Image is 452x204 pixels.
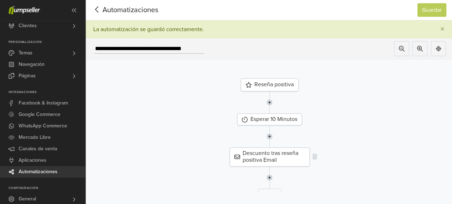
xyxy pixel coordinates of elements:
[229,147,309,166] div: Descuento tras reseña positiva Email
[9,90,85,94] p: Integraciones
[237,113,302,125] div: Esperar 10 Minutos
[19,109,60,120] span: Google Commerce
[19,97,68,109] span: Facebook & Instagram
[19,20,37,31] span: Clientes
[267,91,273,113] img: line-7960e5f4d2b50ad2986e.svg
[240,78,298,91] div: Reseña positiva
[19,132,51,143] span: Mercado Libre
[19,143,57,155] span: Canales de venta
[267,166,273,189] img: line-7960e5f4d2b50ad2986e.svg
[19,70,36,82] span: Páginas
[19,59,45,70] span: Navegación
[19,166,58,178] span: Automatizaciones
[440,24,444,34] span: ×
[19,120,67,132] span: WhatsApp Commerce
[93,26,204,33] div: La automatización se guardó correctamente.
[9,186,85,190] p: Configuración
[19,155,46,166] span: Aplicaciones
[9,40,85,44] p: Personalización
[19,47,33,59] span: Temas
[267,125,273,147] img: line-7960e5f4d2b50ad2986e.svg
[417,3,446,17] button: Guardar
[91,5,147,15] span: Automatizaciones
